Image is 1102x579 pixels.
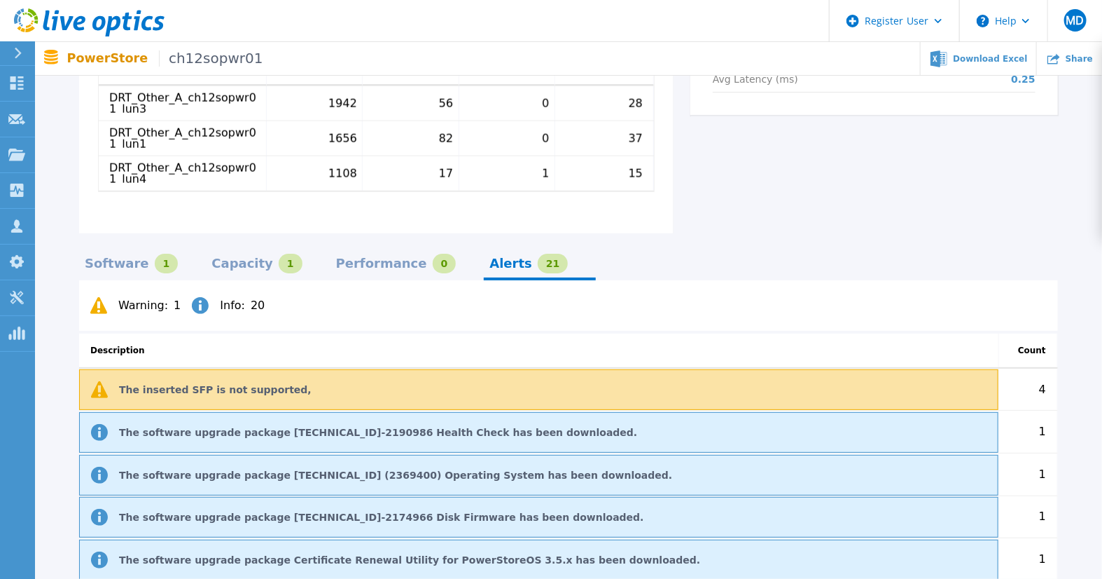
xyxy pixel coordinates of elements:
span: 1 [174,300,181,311]
div: DRT_Other_A_ch12sopwr01_lun3 [109,92,261,114]
div: Count [1018,345,1046,356]
span: Share [1066,55,1093,63]
div: 21 [538,254,568,273]
div: 0 [542,132,549,144]
div: 1 [155,254,179,273]
div: Toggle SortBy [999,334,1058,367]
p: The software upgrade package Certificate Renewal Utility for PowerStoreOS 3.5.x has been downloaded. [119,554,700,566]
div: Performance [336,258,427,269]
div: 17 [439,168,453,179]
div: 15 [629,168,643,179]
div: 56 [439,97,453,109]
div: 1 [279,254,302,273]
p: 0.25 [1011,74,1035,85]
p: Avg Latency (ms) [713,74,798,85]
span: MD [1066,15,1084,26]
p: The inserted SFP is not supported, [119,384,312,395]
span: Info : [220,300,245,311]
div: Description [90,345,145,356]
p: The software upgrade package [TECHNICAL_ID]-2174966 Disk Firmware has been downloaded. [119,512,644,523]
p: PowerStore [67,50,263,67]
div: 1942 [328,97,357,109]
div: Software [85,258,149,269]
div: 0 [433,254,456,273]
div: Alerts [489,258,532,269]
span: 20 [251,300,265,311]
span: ch12sopwr01 [159,50,263,67]
div: 0 [542,97,549,109]
div: 28 [629,97,643,109]
div: 1 [999,454,1058,496]
p: The software upgrade package [TECHNICAL_ID] (2369400) Operating System has been downloaded. [119,470,672,481]
div: 4 [999,369,1058,411]
div: DRT_Other_A_ch12sopwr01_lun1 [109,127,261,149]
span: Download Excel [953,55,1027,63]
div: 1 [999,411,1058,453]
div: Toggle SortBy [79,334,999,367]
div: Capacity [211,258,273,269]
div: 1 [542,168,549,179]
div: 1656 [328,132,357,144]
p: The software upgrade package [TECHNICAL_ID]-2190986 Health Check has been downloaded. [119,427,637,438]
div: DRT_Other_A_ch12sopwr01_lun4 [109,162,261,184]
div: 1108 [328,168,357,179]
div: 37 [629,132,643,144]
span: Warning : [118,300,168,311]
div: 1 [999,496,1058,538]
div: 82 [439,132,453,144]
